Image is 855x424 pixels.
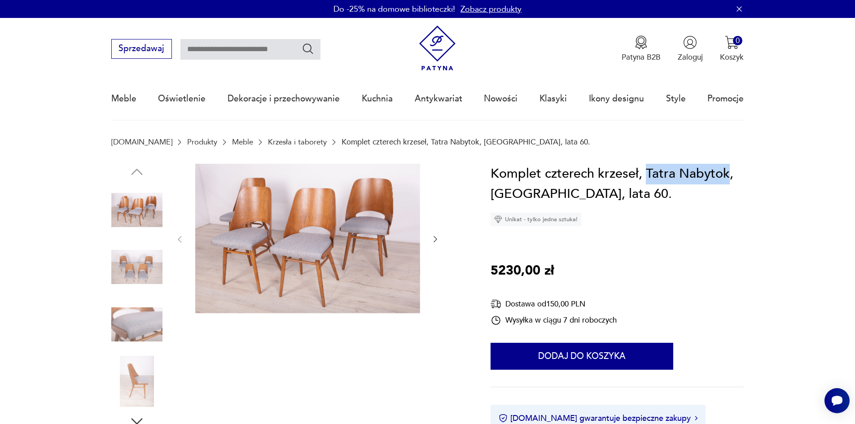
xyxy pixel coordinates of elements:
[111,138,172,146] a: [DOMAIN_NAME]
[720,35,744,62] button: 0Koszyk
[666,78,686,119] a: Style
[695,416,697,420] img: Ikona strzałki w prawo
[725,35,739,49] img: Ikona koszyka
[491,298,501,310] img: Ikona dostawy
[111,356,162,407] img: Zdjęcie produktu Komplet czterech krzeseł, Tatra Nabytok, Czechosłowacja, lata 60.
[491,343,673,370] button: Dodaj do koszyka
[707,78,744,119] a: Promocje
[634,35,648,49] img: Ikona medalu
[539,78,567,119] a: Klasyki
[362,78,393,119] a: Kuchnia
[622,35,661,62] button: Patyna B2B
[491,164,744,205] h1: Komplet czterech krzeseł, Tatra Nabytok, [GEOGRAPHIC_DATA], lata 60.
[499,413,697,424] button: [DOMAIN_NAME] gwarantuje bezpieczne zakupy
[733,36,742,45] div: 0
[111,46,172,53] a: Sprzedawaj
[678,52,703,62] p: Zaloguj
[111,78,136,119] a: Meble
[158,78,206,119] a: Oświetlenie
[333,4,455,15] p: Do -25% na domowe biblioteczki!
[111,241,162,293] img: Zdjęcie produktu Komplet czterech krzeseł, Tatra Nabytok, Czechosłowacja, lata 60.
[111,39,172,59] button: Sprzedawaj
[678,35,703,62] button: Zaloguj
[195,164,420,314] img: Zdjęcie produktu Komplet czterech krzeseł, Tatra Nabytok, Czechosłowacja, lata 60.
[187,138,217,146] a: Produkty
[494,215,502,223] img: Ikona diamentu
[499,414,508,423] img: Ikona certyfikatu
[415,26,460,71] img: Patyna - sklep z meblami i dekoracjami vintage
[824,388,850,413] iframe: Smartsupp widget button
[491,261,554,281] p: 5230,00 zł
[460,4,522,15] a: Zobacz produkty
[342,138,590,146] p: Komplet czterech krzeseł, Tatra Nabytok, [GEOGRAPHIC_DATA], lata 60.
[683,35,697,49] img: Ikonka użytkownika
[415,78,462,119] a: Antykwariat
[268,138,327,146] a: Krzesła i taborety
[232,138,253,146] a: Meble
[491,298,617,310] div: Dostawa od 150,00 PLN
[622,52,661,62] p: Patyna B2B
[111,299,162,350] img: Zdjęcie produktu Komplet czterech krzeseł, Tatra Nabytok, Czechosłowacja, lata 60.
[491,315,617,326] div: Wysyłka w ciągu 7 dni roboczych
[484,78,517,119] a: Nowości
[111,184,162,236] img: Zdjęcie produktu Komplet czterech krzeseł, Tatra Nabytok, Czechosłowacja, lata 60.
[228,78,340,119] a: Dekoracje i przechowywanie
[491,213,581,226] div: Unikat - tylko jedna sztuka!
[302,42,315,55] button: Szukaj
[622,35,661,62] a: Ikona medaluPatyna B2B
[589,78,644,119] a: Ikony designu
[720,52,744,62] p: Koszyk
